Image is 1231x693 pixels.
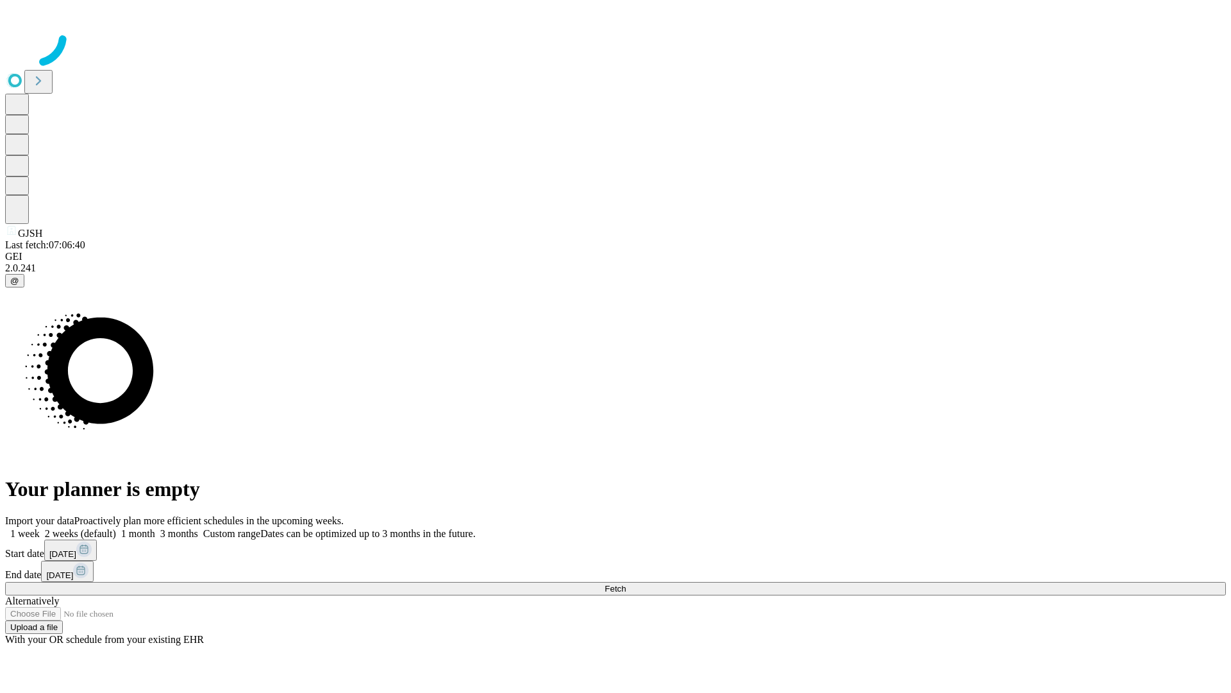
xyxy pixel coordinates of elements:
[44,540,97,561] button: [DATE]
[5,251,1226,262] div: GEI
[260,528,475,539] span: Dates can be optimized up to 3 months in the future.
[5,540,1226,561] div: Start date
[5,274,24,287] button: @
[45,528,116,539] span: 2 weeks (default)
[5,262,1226,274] div: 2.0.241
[605,584,626,594] span: Fetch
[18,228,42,239] span: GJSH
[121,528,155,539] span: 1 month
[5,634,204,645] span: With your OR schedule from your existing EHR
[74,515,344,526] span: Proactively plan more efficient schedules in the upcoming weeks.
[5,239,85,250] span: Last fetch: 07:06:40
[5,515,74,526] span: Import your data
[5,477,1226,501] h1: Your planner is empty
[5,561,1226,582] div: End date
[5,620,63,634] button: Upload a file
[41,561,94,582] button: [DATE]
[49,549,76,559] span: [DATE]
[10,528,40,539] span: 1 week
[203,528,260,539] span: Custom range
[160,528,198,539] span: 3 months
[5,582,1226,595] button: Fetch
[5,595,59,606] span: Alternatively
[46,570,73,580] span: [DATE]
[10,276,19,286] span: @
